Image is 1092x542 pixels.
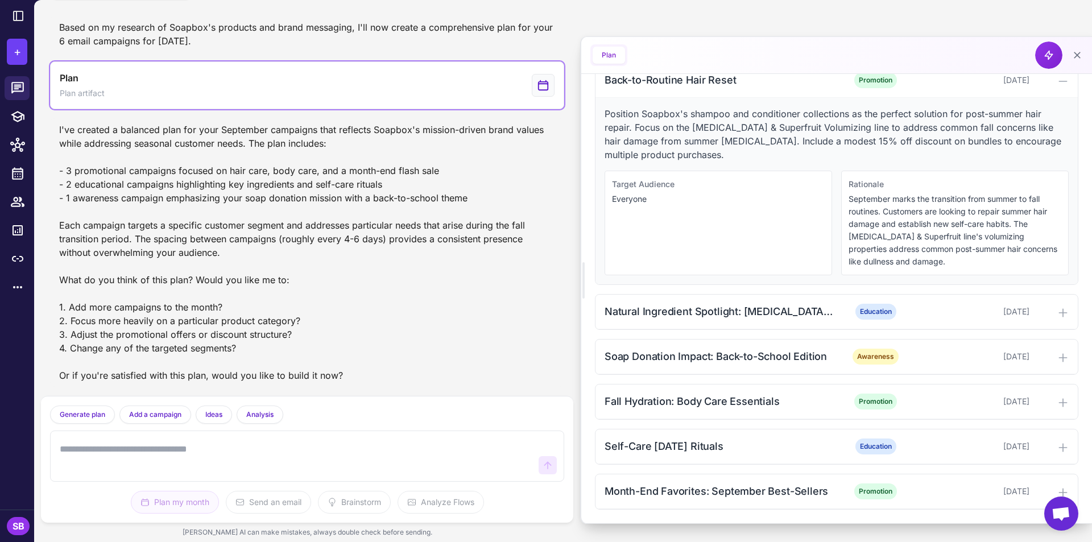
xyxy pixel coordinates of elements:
[41,523,573,542] div: [PERSON_NAME] AI can make mistakes, always double check before sending.
[849,193,1061,268] p: September marks the transition from summer to fall routines. Customers are looking to repair summ...
[849,178,1061,191] div: Rationale
[7,39,27,65] button: +
[917,74,1029,86] div: [DATE]
[605,349,834,364] div: Soap Donation Impact: Back-to-School Edition
[917,350,1029,363] div: [DATE]
[855,304,896,320] span: Education
[854,483,897,499] span: Promotion
[60,87,105,100] span: Plan artifact
[318,491,391,514] button: Brainstorm
[50,118,564,387] div: I've created a balanced plan for your September campaigns that reflects Soapbox's mission-driven ...
[605,394,834,409] div: Fall Hydration: Body Care Essentials
[205,409,222,420] span: Ideas
[917,395,1029,408] div: [DATE]
[119,406,191,424] button: Add a campaign
[612,178,825,191] div: Target Audience
[917,485,1029,498] div: [DATE]
[605,72,834,88] div: Back-to-Routine Hair Reset
[855,438,896,454] span: Education
[50,61,564,109] button: View generated Plan
[226,491,311,514] button: Send an email
[917,305,1029,318] div: [DATE]
[50,16,564,52] div: Based on my research of Soapbox's products and brand messaging, I'll now create a comprehensive p...
[50,406,115,424] button: Generate plan
[1044,497,1078,531] a: Open chat
[60,71,78,85] span: Plan
[246,409,274,420] span: Analysis
[854,72,897,88] span: Promotion
[14,43,21,60] span: +
[196,406,232,424] button: Ideas
[398,491,484,514] button: Analyze Flows
[129,409,181,420] span: Add a campaign
[131,491,219,514] button: Plan my month
[605,304,834,319] div: Natural Ingredient Spotlight: [MEDICAL_DATA] Benefits
[612,193,825,205] p: Everyone
[7,517,30,535] div: SB
[60,409,105,420] span: Generate plan
[605,107,1069,162] p: Position Soapbox's shampoo and conditioner collections as the perfect solution for post-summer ha...
[237,406,283,424] button: Analysis
[593,47,625,64] button: Plan
[853,349,899,365] span: Awareness
[605,438,834,454] div: Self-Care [DATE] Rituals
[917,440,1029,453] div: [DATE]
[854,394,897,409] span: Promotion
[605,483,834,499] div: Month-End Favorites: September Best-Sellers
